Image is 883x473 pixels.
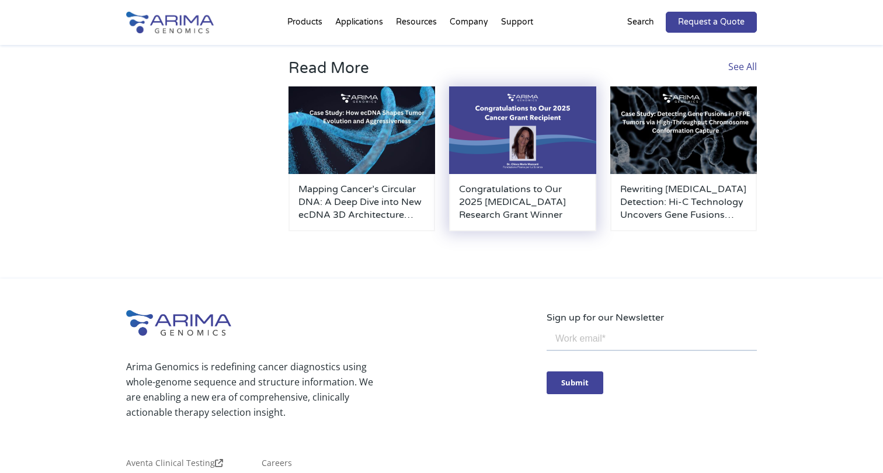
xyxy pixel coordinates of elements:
[610,86,757,175] img: Arima-March-Blog-Post-Banner-2-500x300.jpg
[449,86,596,175] img: genome-assembly-grant-2025-500x300.png
[298,183,425,221] a: Mapping Cancer’s Circular DNA: A Deep Dive into New ecDNA 3D Architecture Research
[728,60,757,73] a: See All
[547,325,757,402] iframe: Form 0
[547,310,757,325] p: Sign up for our Newsletter
[126,459,223,472] a: Aventa Clinical Testing
[459,183,586,221] a: Congratulations to Our 2025 [MEDICAL_DATA] Research Grant Winner
[126,359,378,420] p: Arima Genomics is redefining cancer diagnostics using whole-genome sequence and structure informa...
[666,12,757,33] a: Request a Quote
[126,310,231,336] img: Arima-Genomics-logo
[627,15,654,30] p: Search
[288,59,517,86] h3: Read More
[620,183,747,221] a: Rewriting [MEDICAL_DATA] Detection: Hi-C Technology Uncovers Gene Fusions Missed by Standard Methods
[262,459,292,472] a: Careers
[126,12,214,33] img: Arima-Genomics-logo
[288,86,435,175] img: Arima-March-Blog-Post-Banner-4-500x300.jpg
